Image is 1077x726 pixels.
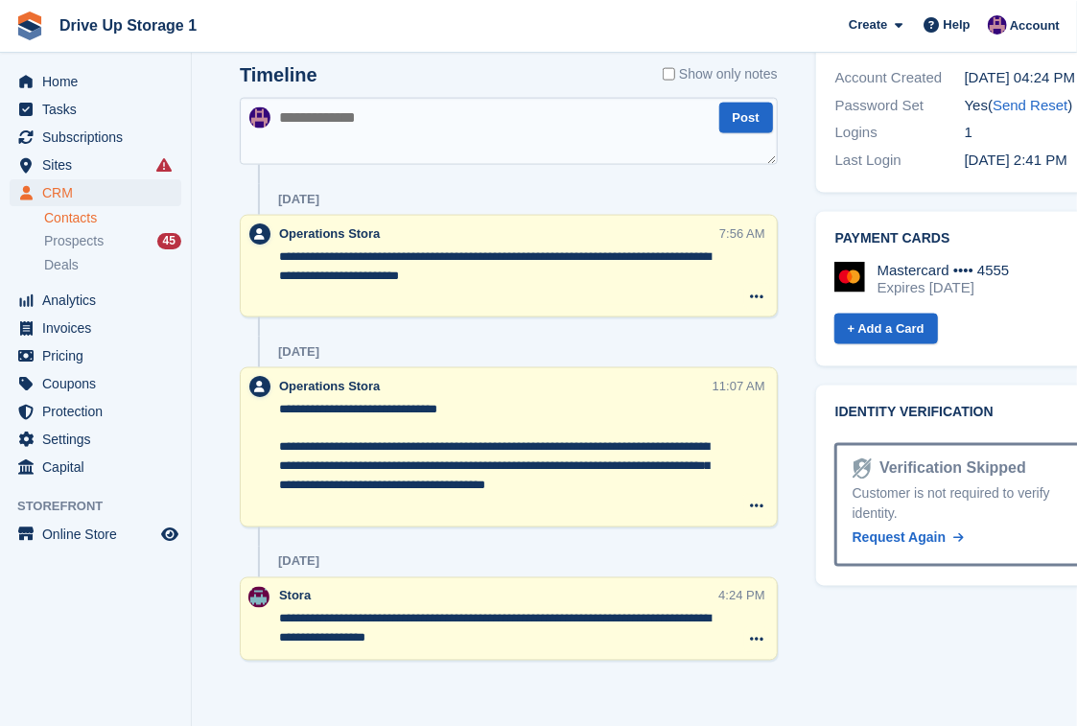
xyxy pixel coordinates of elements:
img: Camille [249,107,270,129]
div: Mastercard •••• 4555 [878,262,1010,279]
span: Pricing [42,342,157,369]
span: CRM [42,179,157,206]
a: + Add a Card [834,314,938,345]
a: menu [10,68,181,95]
input: Show only notes [663,64,675,84]
a: menu [10,398,181,425]
span: Deals [44,256,79,274]
span: Protection [42,398,157,425]
span: Operations Stora [279,379,380,393]
img: Brian Young [248,587,269,608]
a: Preview store [158,523,181,546]
span: Prospects [44,232,104,250]
a: menu [10,370,181,397]
span: Invoices [42,315,157,341]
div: 11:07 AM [713,377,765,395]
a: Request Again [853,528,964,549]
div: [DATE] [278,554,319,570]
a: menu [10,521,181,548]
div: 45 [157,233,181,249]
a: menu [10,315,181,341]
a: Send Reset [993,97,1067,113]
a: menu [10,96,181,123]
span: Account [1010,16,1060,35]
a: Contacts [44,209,181,227]
div: Expires [DATE] [878,279,1010,296]
span: Subscriptions [42,124,157,151]
span: Help [944,15,971,35]
h2: Timeline [240,64,317,86]
span: Home [42,68,157,95]
img: Identity Verification Ready [853,458,872,480]
img: Camille [988,15,1007,35]
a: menu [10,454,181,480]
div: Logins [835,122,965,144]
span: Settings [42,426,157,453]
div: [DATE] [278,192,319,207]
label: Show only notes [663,64,778,84]
div: Customer is not required to verify identity. [853,484,1076,525]
time: 2024-07-22 13:41:08 UTC [965,152,1067,168]
span: Request Again [853,530,947,546]
a: menu [10,342,181,369]
div: [DATE] [278,344,319,360]
div: Verification Skipped [872,457,1026,480]
button: Post [719,103,773,134]
a: menu [10,426,181,453]
a: menu [10,179,181,206]
span: ( ) [988,97,1072,113]
img: Mastercard Logo [834,262,865,293]
span: Create [849,15,887,35]
span: Operations Stora [279,226,380,241]
a: Prospects 45 [44,231,181,251]
span: Tasks [42,96,157,123]
i: Smart entry sync failures have occurred [156,157,172,173]
span: Online Store [42,521,157,548]
span: Stora [279,589,311,603]
span: Sites [42,152,157,178]
div: 4:24 PM [718,587,764,605]
img: stora-icon-8386f47178a22dfd0bd8f6a31ec36ba5ce8667c1dd55bd0f319d3a0aa187defe.svg [15,12,44,40]
span: Storefront [17,497,191,516]
div: Account Created [835,67,965,89]
div: Password Set [835,95,965,117]
span: Coupons [42,370,157,397]
a: Drive Up Storage 1 [52,10,204,41]
div: 7:56 AM [719,224,765,243]
div: Last Login [835,150,965,172]
span: Analytics [42,287,157,314]
a: menu [10,287,181,314]
a: Deals [44,255,181,275]
a: menu [10,124,181,151]
span: Capital [42,454,157,480]
a: menu [10,152,181,178]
